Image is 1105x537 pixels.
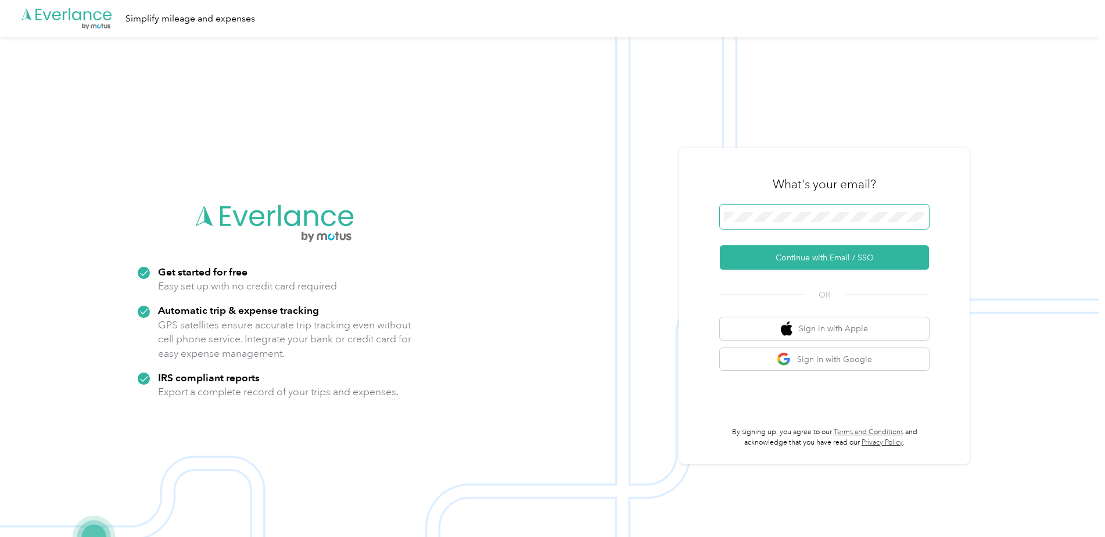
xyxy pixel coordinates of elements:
button: Continue with Email / SSO [720,245,929,270]
a: Privacy Policy [862,438,903,447]
img: google logo [777,352,791,367]
p: By signing up, you agree to our and acknowledge that you have read our . [720,427,929,448]
button: google logoSign in with Google [720,348,929,371]
strong: Automatic trip & expense tracking [158,304,319,316]
span: OR [804,289,845,301]
p: Export a complete record of your trips and expenses. [158,385,399,399]
div: Simplify mileage and expenses [125,12,255,26]
strong: Get started for free [158,266,247,278]
strong: IRS compliant reports [158,371,260,384]
h3: What's your email? [773,176,876,192]
p: Easy set up with no credit card required [158,279,337,293]
p: GPS satellites ensure accurate trip tracking even without cell phone service. Integrate your bank... [158,318,412,361]
a: Terms and Conditions [834,428,903,436]
img: apple logo [781,321,792,336]
button: apple logoSign in with Apple [720,317,929,340]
